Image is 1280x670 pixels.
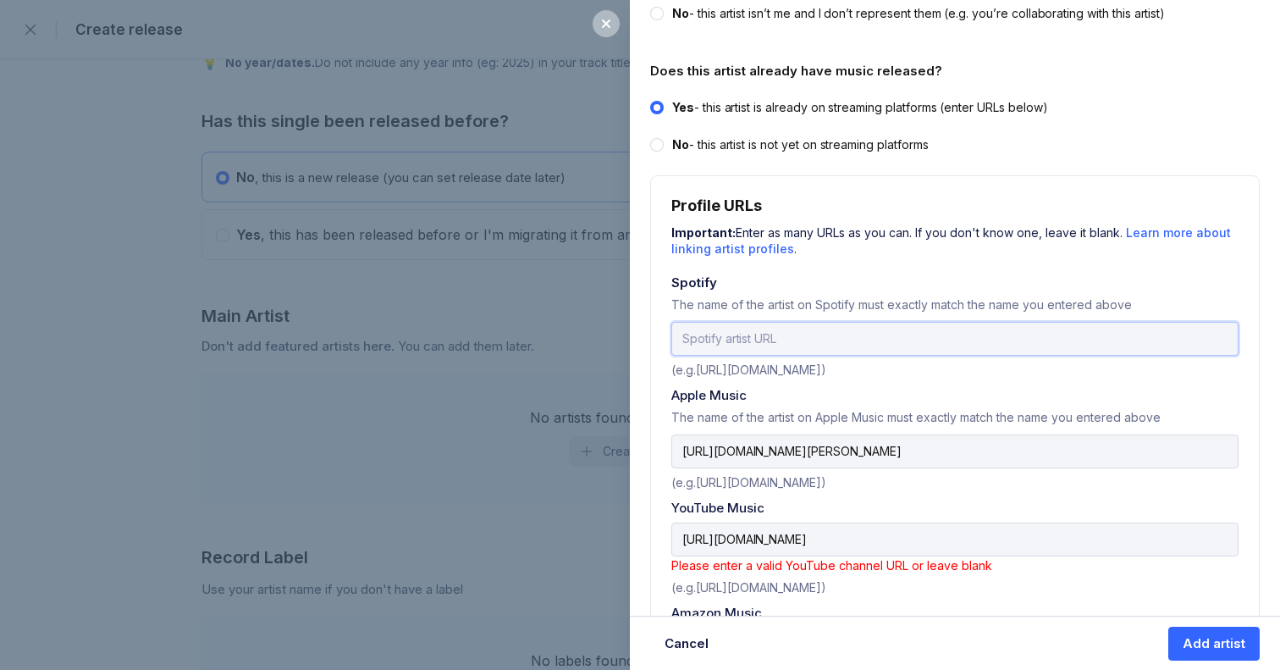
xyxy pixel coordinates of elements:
[671,221,1239,257] div: Enter as many URLs as you can. If you don't know one, leave it blank. .
[671,274,1239,291] div: Spotify
[672,5,1165,22] div: - this artist isn’t me and I don’t represent them (e.g. you’re collaborating with this artist)
[671,197,1239,214] div: Profile URLs
[671,573,1239,595] div: (e.g.[URL][DOMAIN_NAME])
[671,297,1239,322] div: The name of the artist on Spotify must exactly match the name you entered above
[672,136,929,153] div: - this artist is not yet on streaming platforms
[1168,627,1260,661] button: Add artist
[665,635,709,652] div: Cancel
[671,468,1239,490] div: (e.g.[URL][DOMAIN_NAME])
[671,605,1239,621] div: Amazon Music
[671,500,1239,516] div: YouTube Music
[650,63,1260,79] div: Does this artist already have music released?
[671,225,1231,257] span: Learn more about linking artist profiles
[672,137,689,152] span: No
[671,558,992,573] span: Please enter a valid YouTube channel URL or leave blank
[671,387,1239,403] div: Apple Music
[671,410,1239,435] div: The name of the artist on Apple Music must exactly match the name you entered above
[672,6,689,20] span: No
[672,100,694,114] span: Yes
[671,435,1239,468] input: Apple Music artist URL
[650,627,723,661] button: Cancel
[672,99,1048,116] div: - this artist is already on streaming platforms (enter URLs below)
[671,523,1239,556] input: Youtube Channel URL
[671,225,736,240] b: Important:
[1183,635,1245,652] div: Add artist
[671,322,1239,356] input: Spotify artist URL
[671,356,1239,377] div: (e.g.[URL][DOMAIN_NAME])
